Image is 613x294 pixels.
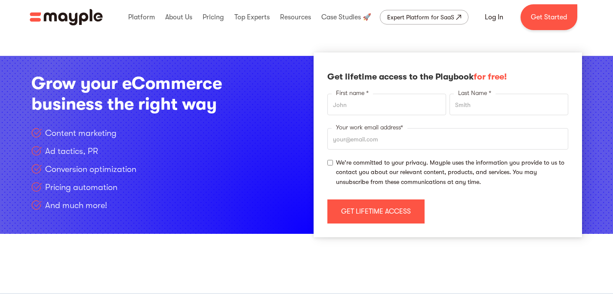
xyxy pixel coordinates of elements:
h2: Grow your eCommerce business the right way [31,73,253,114]
input: your@email.com [327,128,568,150]
input: John [327,94,446,115]
label: First name * [332,90,373,97]
img: checkbox icon [31,146,42,156]
h2: Get lifetime access to the Playbook [327,71,568,83]
span: We're committed to your privacy. Mayple uses the information you provide to us to contact you abo... [336,158,568,187]
label: Your work email address* [332,124,407,131]
div: Expert Platform for SaaS [387,12,454,22]
input: get lifetime access [327,199,425,224]
a: Get Started [521,4,577,30]
a: home [30,9,103,25]
a: Expert Platform for SaaS [380,10,468,24]
span: for free! [474,72,507,82]
img: checkbox icon [31,164,42,174]
img: checkbox icon [31,200,42,210]
img: Mayple logo [30,9,103,25]
input: We're committed to your privacy. Mayple uses the information you provide to us to contact you abo... [327,160,333,165]
div: About Us [163,3,194,31]
div: Conversion optimization [45,163,136,175]
div: Pricing automation [45,181,117,193]
div: And much more! [45,199,107,211]
a: Log In [474,7,514,28]
label: Last Name * [454,90,496,97]
div: Platform [126,3,157,31]
input: Smith [450,94,568,115]
iframe: Chat Widget [570,253,613,294]
form: webflowSubscriberForm [327,71,568,224]
img: checkbox icon [31,128,42,138]
div: Content marketing [45,127,117,139]
div: Resources [278,3,313,31]
img: checkbox icon [31,182,42,192]
div: Top Experts [232,3,272,31]
div: Ad tactics, PR [45,145,98,157]
div: Pricing [200,3,226,31]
